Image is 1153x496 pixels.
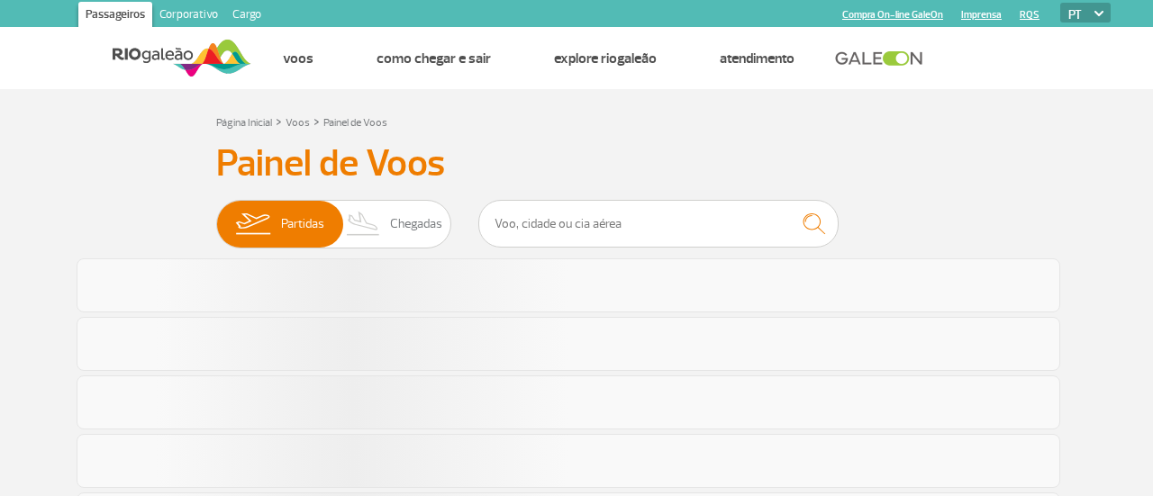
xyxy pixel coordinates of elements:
img: slider-embarque [224,201,281,248]
a: RQS [1020,9,1040,21]
a: Painel de Voos [323,116,387,130]
img: slider-desembarque [337,201,390,248]
a: Explore RIOgaleão [554,50,657,68]
a: Imprensa [961,9,1002,21]
a: Voos [286,116,310,130]
span: Partidas [281,201,324,248]
a: Compra On-line GaleOn [842,9,943,21]
a: Atendimento [720,50,794,68]
a: Passageiros [78,2,152,31]
input: Voo, cidade ou cia aérea [478,200,839,248]
a: > [313,111,320,131]
span: Chegadas [390,201,442,248]
a: Corporativo [152,2,225,31]
a: Página Inicial [216,116,272,130]
a: Cargo [225,2,268,31]
a: Como chegar e sair [377,50,491,68]
a: > [276,111,282,131]
h3: Painel de Voos [216,141,937,186]
a: Voos [283,50,313,68]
